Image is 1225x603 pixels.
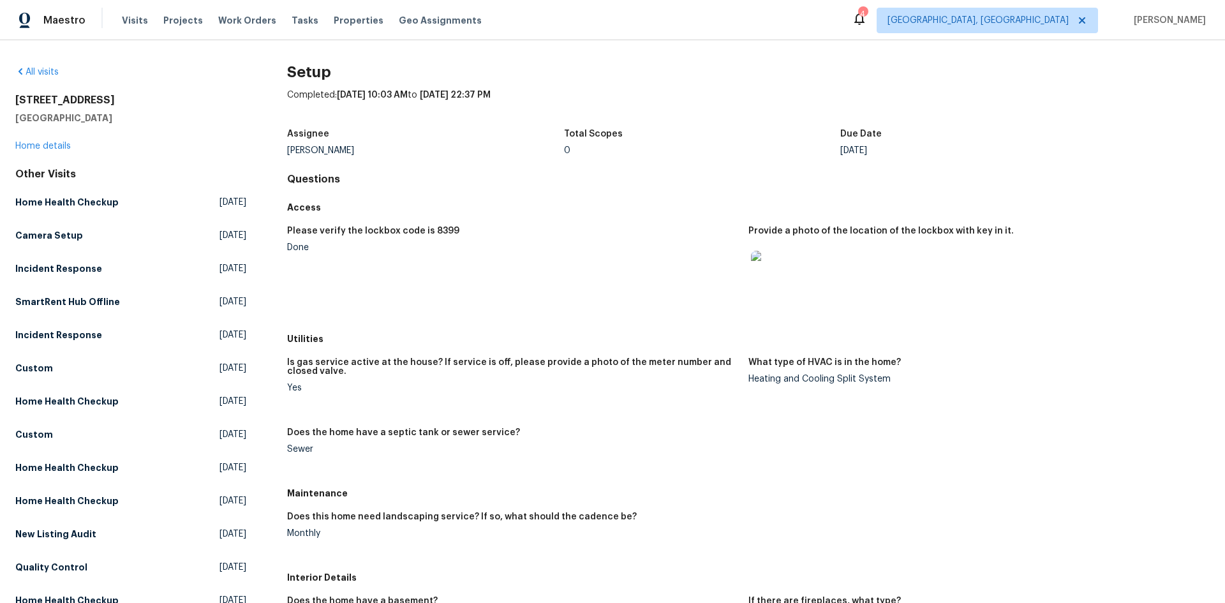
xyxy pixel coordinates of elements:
[840,146,1117,155] div: [DATE]
[15,112,246,124] h5: [GEOGRAPHIC_DATA]
[15,257,246,280] a: Incident Response[DATE]
[287,130,329,138] h5: Assignee
[15,362,53,375] h5: Custom
[1129,14,1206,27] span: [PERSON_NAME]
[564,146,841,155] div: 0
[287,146,564,155] div: [PERSON_NAME]
[219,229,246,242] span: [DATE]
[218,14,276,27] span: Work Orders
[887,14,1069,27] span: [GEOGRAPHIC_DATA], [GEOGRAPHIC_DATA]
[15,262,102,275] h5: Incident Response
[219,561,246,574] span: [DATE]
[15,423,246,446] a: Custom[DATE]
[287,383,738,392] div: Yes
[420,91,491,100] span: [DATE] 22:37 PM
[15,229,83,242] h5: Camera Setup
[15,290,246,313] a: SmartRent Hub Offline[DATE]
[219,395,246,408] span: [DATE]
[15,357,246,380] a: Custom[DATE]
[287,529,738,538] div: Monthly
[122,14,148,27] span: Visits
[287,201,1210,214] h5: Access
[15,142,71,151] a: Home details
[15,461,119,474] h5: Home Health Checkup
[15,191,246,214] a: Home Health Checkup[DATE]
[219,461,246,474] span: [DATE]
[43,14,85,27] span: Maestro
[219,495,246,507] span: [DATE]
[748,358,901,367] h5: What type of HVAC is in the home?
[15,395,119,408] h5: Home Health Checkup
[15,224,246,247] a: Camera Setup[DATE]
[15,428,53,441] h5: Custom
[219,528,246,540] span: [DATE]
[292,16,318,25] span: Tasks
[287,428,520,437] h5: Does the home have a septic tank or sewer service?
[15,390,246,413] a: Home Health Checkup[DATE]
[15,495,119,507] h5: Home Health Checkup
[15,196,119,209] h5: Home Health Checkup
[219,196,246,209] span: [DATE]
[15,528,96,540] h5: New Listing Audit
[219,362,246,375] span: [DATE]
[219,428,246,441] span: [DATE]
[840,130,882,138] h5: Due Date
[748,227,1014,235] h5: Provide a photo of the location of the lockbox with key in it.
[15,556,246,579] a: Quality Control[DATE]
[15,295,120,308] h5: SmartRent Hub Offline
[15,523,246,546] a: New Listing Audit[DATE]
[287,332,1210,345] h5: Utilities
[337,91,408,100] span: [DATE] 10:03 AM
[748,375,1199,383] div: Heating and Cooling Split System
[15,456,246,479] a: Home Health Checkup[DATE]
[15,329,102,341] h5: Incident Response
[287,445,738,454] div: Sewer
[163,14,203,27] span: Projects
[564,130,623,138] h5: Total Scopes
[858,8,867,20] div: 4
[287,358,738,376] h5: Is gas service active at the house? If service is off, please provide a photo of the meter number...
[287,243,738,252] div: Done
[334,14,383,27] span: Properties
[15,68,59,77] a: All visits
[15,561,87,574] h5: Quality Control
[15,168,246,181] div: Other Visits
[287,66,1210,78] h2: Setup
[15,489,246,512] a: Home Health Checkup[DATE]
[287,173,1210,186] h4: Questions
[287,227,459,235] h5: Please verify the lockbox code is 8399
[399,14,482,27] span: Geo Assignments
[219,262,246,275] span: [DATE]
[287,571,1210,584] h5: Interior Details
[15,324,246,346] a: Incident Response[DATE]
[219,329,246,341] span: [DATE]
[287,89,1210,122] div: Completed: to
[15,94,246,107] h2: [STREET_ADDRESS]
[287,487,1210,500] h5: Maintenance
[287,512,637,521] h5: Does this home need landscaping service? If so, what should the cadence be?
[219,295,246,308] span: [DATE]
